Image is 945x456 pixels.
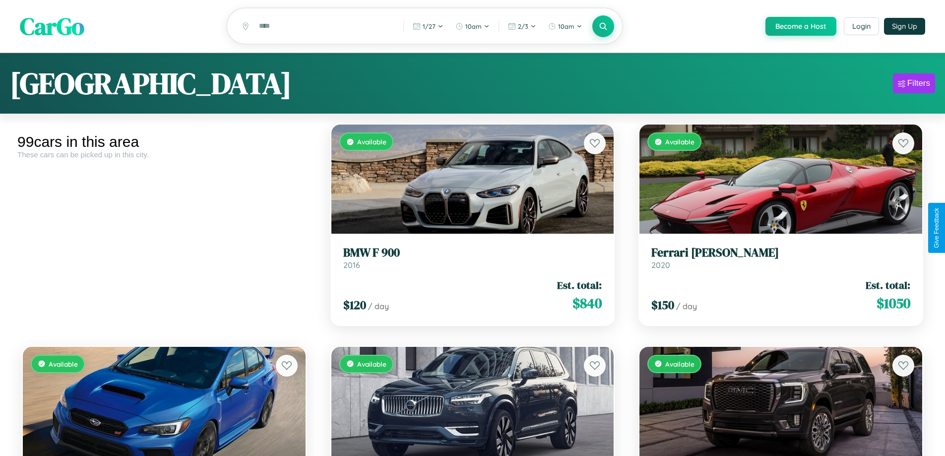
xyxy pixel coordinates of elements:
span: 2016 [343,260,360,270]
a: BMW F 9002016 [343,246,602,270]
span: $ 150 [651,297,674,313]
span: / day [676,301,697,311]
span: 1 / 27 [423,22,436,30]
button: 1/27 [408,18,448,34]
div: Give Feedback [933,208,940,248]
div: These cars can be picked up in this city. [17,150,311,159]
div: Filters [907,78,930,88]
span: $ 1050 [877,293,910,313]
span: Available [357,360,386,368]
span: Est. total: [557,278,602,292]
button: Become a Host [765,17,836,36]
span: 2 / 3 [518,22,528,30]
span: $ 840 [572,293,602,313]
span: $ 120 [343,297,366,313]
span: Est. total: [866,278,910,292]
button: Login [844,17,879,35]
button: Sign Up [884,18,925,35]
span: Available [665,137,694,146]
span: / day [368,301,389,311]
h1: [GEOGRAPHIC_DATA] [10,63,292,104]
button: 2/3 [503,18,541,34]
h3: BMW F 900 [343,246,602,260]
h3: Ferrari [PERSON_NAME] [651,246,910,260]
button: 10am [543,18,587,34]
span: 10am [465,22,482,30]
span: Available [49,360,78,368]
div: 99 cars in this area [17,133,311,150]
span: 2020 [651,260,670,270]
span: Available [665,360,694,368]
span: Available [357,137,386,146]
button: Filters [893,73,935,93]
span: CarGo [20,10,84,43]
span: 10am [558,22,574,30]
a: Ferrari [PERSON_NAME]2020 [651,246,910,270]
button: 10am [450,18,495,34]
